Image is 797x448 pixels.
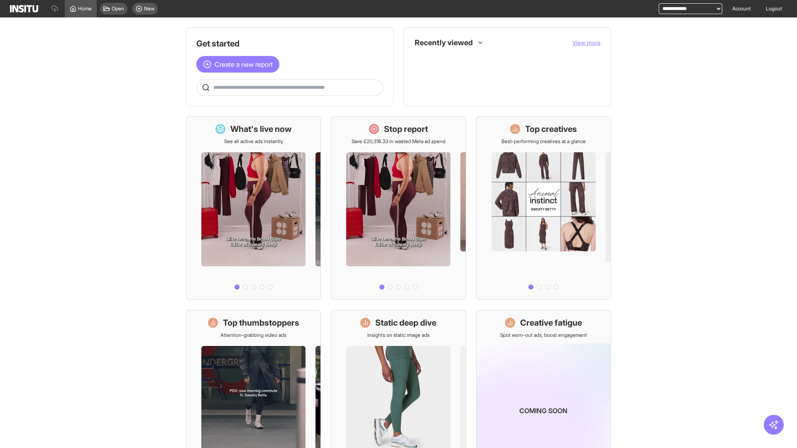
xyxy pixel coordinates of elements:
[196,56,279,73] button: Create a new report
[144,5,154,12] span: New
[186,116,321,300] a: What's live nowSee all active ads instantly
[223,317,299,329] h1: Top thumbstoppers
[10,5,38,12] img: Logo
[525,123,577,135] h1: Top creatives
[112,5,124,12] span: Open
[224,138,283,145] p: See all active ads instantly
[230,123,292,135] h1: What's live now
[572,39,601,47] button: View more
[215,59,273,69] span: Create a new report
[367,332,430,338] p: Insights on static image ads
[220,332,286,338] p: Attention-grabbing video ads
[331,116,466,300] a: Stop reportSave £20,318.33 in wasted Meta ad spend
[384,123,428,135] h1: Stop report
[196,38,383,49] h1: Get started
[572,39,601,46] span: View more
[501,138,586,145] p: Best-performing creatives at a glance
[352,138,445,145] p: Save £20,318.33 in wasted Meta ad spend
[375,317,436,329] h1: Static deep dive
[476,116,611,300] a: Top creativesBest-performing creatives at a glance
[78,5,92,12] span: Home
